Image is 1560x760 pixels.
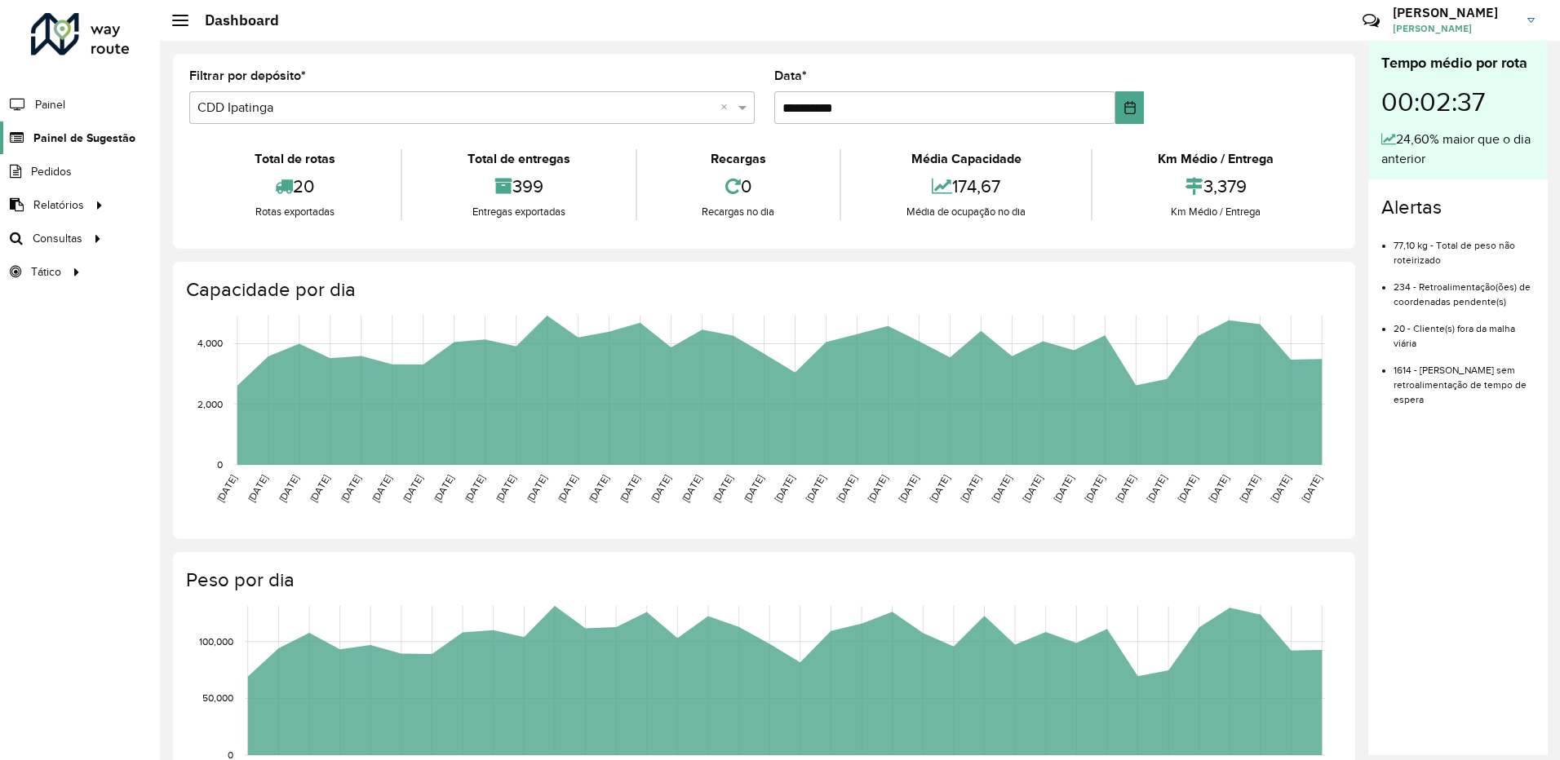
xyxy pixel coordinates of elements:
[1381,74,1535,130] div: 00:02:37
[186,278,1339,302] h4: Capacidade por dia
[1097,149,1335,169] div: Km Médio / Entrega
[202,692,233,703] text: 50,000
[197,399,223,409] text: 2,000
[649,473,672,504] text: [DATE]
[189,66,306,86] label: Filtrar por depósito
[804,473,827,504] text: [DATE]
[463,473,486,504] text: [DATE]
[1114,473,1137,504] text: [DATE]
[1021,473,1044,504] text: [DATE]
[215,473,238,504] text: [DATE]
[525,473,548,504] text: [DATE]
[845,204,1087,220] div: Média de ocupação no dia
[835,473,858,504] text: [DATE]
[370,473,393,504] text: [DATE]
[217,459,223,470] text: 0
[193,149,397,169] div: Total de rotas
[33,230,82,247] span: Consultas
[1052,473,1075,504] text: [DATE]
[494,473,517,504] text: [DATE]
[845,169,1087,204] div: 174,67
[401,473,424,504] text: [DATE]
[928,473,951,504] text: [DATE]
[866,473,889,504] text: [DATE]
[339,473,362,504] text: [DATE]
[618,473,641,504] text: [DATE]
[199,636,233,647] text: 100,000
[193,204,397,220] div: Rotas exportadas
[1097,204,1335,220] div: Km Médio / Entrega
[1176,473,1199,504] text: [DATE]
[1393,5,1515,20] h3: [PERSON_NAME]
[432,473,455,504] text: [DATE]
[1238,473,1261,504] text: [DATE]
[31,263,61,281] span: Tático
[35,96,65,113] span: Painel
[641,204,836,220] div: Recargas no dia
[959,473,982,504] text: [DATE]
[228,749,233,760] text: 0
[31,163,72,180] span: Pedidos
[1115,91,1144,124] button: Choose Date
[33,197,84,214] span: Relatórios
[188,11,279,29] h2: Dashboard
[246,473,269,504] text: [DATE]
[308,473,331,504] text: [DATE]
[990,473,1013,504] text: [DATE]
[1381,52,1535,74] div: Tempo médio por rota
[587,473,610,504] text: [DATE]
[1394,267,1535,309] li: 234 - Retroalimentação(ões) de coordenadas pendente(s)
[773,473,796,504] text: [DATE]
[1393,21,1515,36] span: [PERSON_NAME]
[680,473,703,504] text: [DATE]
[556,473,579,504] text: [DATE]
[1083,473,1106,504] text: [DATE]
[897,473,920,504] text: [DATE]
[1394,351,1535,407] li: 1614 - [PERSON_NAME] sem retroalimentação de tempo de espera
[1145,473,1168,504] text: [DATE]
[711,473,734,504] text: [DATE]
[720,98,734,117] span: Clear all
[406,149,632,169] div: Total de entregas
[1381,130,1535,169] div: 24,60% maior que o dia anterior
[1097,169,1335,204] div: 3,379
[1381,196,1535,219] h4: Alertas
[1394,226,1535,267] li: 77,10 kg - Total de peso não roteirizado
[186,568,1339,592] h4: Peso por dia
[1300,473,1323,504] text: [DATE]
[774,66,807,86] label: Data
[193,169,397,204] div: 20
[1207,473,1230,504] text: [DATE]
[845,149,1087,169] div: Média Capacidade
[1394,309,1535,351] li: 20 - Cliente(s) fora da malha viária
[1354,3,1389,38] a: Contato Rápido
[33,130,135,147] span: Painel de Sugestão
[1269,473,1292,504] text: [DATE]
[641,149,836,169] div: Recargas
[641,169,836,204] div: 0
[406,204,632,220] div: Entregas exportadas
[277,473,300,504] text: [DATE]
[742,473,765,504] text: [DATE]
[197,338,223,349] text: 4,000
[406,169,632,204] div: 399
